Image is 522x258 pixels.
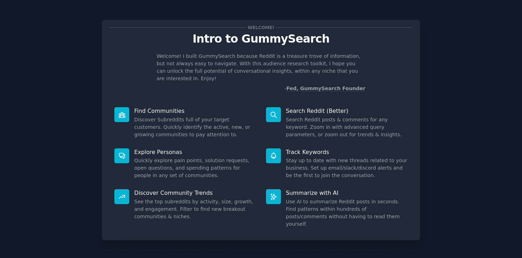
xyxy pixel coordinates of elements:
dd: Use AI to summarize Reddit posts in seconds. Find patterns within hundreds of posts/comments with... [286,198,408,228]
dd: Quickly explore pain points, solution requests, open questions, and spending patterns for people ... [134,157,256,179]
dd: Search Reddit posts & comments for any keyword. Zoom in with advanced query parameters, or zoom o... [286,116,408,138]
dd: See the top subreddits by activity, size, growth, and engagement. Filter to find new breakout com... [134,198,256,220]
p: Summarize with AI [286,189,408,197]
div: - [284,85,365,92]
dd: Stay up to date with new threads related to your business. Set up email/slack/discord alerts and ... [286,157,408,179]
dd: Discover Subreddits full of your target customers. Quickly identify the active, new, or growing c... [134,116,256,138]
p: Discover Community Trends [134,189,256,197]
a: Fed, GummySearch Founder [286,86,365,92]
p: Find Communities [134,107,256,115]
p: Welcome! I built GummySearch because Reddit is a treasure trove of information, but not always ea... [157,53,365,82]
p: Explore Personas [134,148,256,156]
p: Track Keywords [286,148,408,156]
p: Search Reddit (Better) [286,107,408,115]
span: Welcome! [246,24,276,31]
p: Intro to GummySearch [109,33,413,45]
